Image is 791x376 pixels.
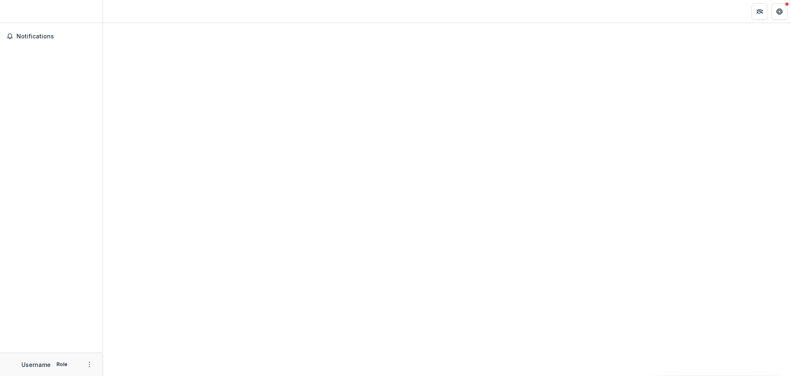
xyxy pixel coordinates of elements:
[3,30,99,43] button: Notifications
[16,33,96,40] span: Notifications
[751,3,768,20] button: Partners
[771,3,788,20] button: Get Help
[21,360,51,369] p: Username
[84,359,94,369] button: More
[54,361,70,368] p: Role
